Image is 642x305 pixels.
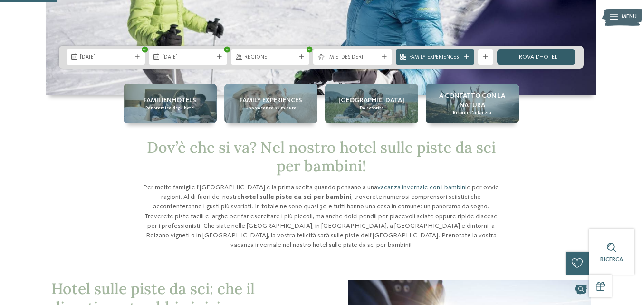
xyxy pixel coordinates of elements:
[162,54,214,61] span: [DATE]
[241,194,351,200] strong: hotel sulle piste da sci per bambini
[326,54,378,61] span: I miei desideri
[453,110,491,116] span: Ricordi d’infanzia
[141,183,502,250] p: Per molte famiglie l'[GEOGRAPHIC_DATA] è la prima scelta quando pensano a una e per ovvie ragioni...
[409,54,461,61] span: Family Experiences
[144,96,196,105] span: Familienhotels
[426,84,519,123] a: Hotel sulle piste da sci per bambini: divertimento senza confini A contatto con la natura Ricordi...
[325,84,418,123] a: Hotel sulle piste da sci per bambini: divertimento senza confini [GEOGRAPHIC_DATA] Da scoprire
[600,256,623,263] span: Ricerca
[145,105,195,111] span: Panoramica degli hotel
[497,49,575,65] a: trova l’hotel
[338,96,404,105] span: [GEOGRAPHIC_DATA]
[147,138,496,175] span: Dov’è che si va? Nel nostro hotel sulle piste da sci per bambini!
[244,54,296,61] span: Regione
[377,184,467,191] a: vacanza invernale con i bambini
[430,91,515,110] span: A contatto con la natura
[245,105,297,111] span: Una vacanza su misura
[360,105,383,111] span: Da scoprire
[224,84,317,123] a: Hotel sulle piste da sci per bambini: divertimento senza confini Family experiences Una vacanza s...
[240,96,302,105] span: Family experiences
[80,54,132,61] span: [DATE]
[124,84,217,123] a: Hotel sulle piste da sci per bambini: divertimento senza confini Familienhotels Panoramica degli ...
